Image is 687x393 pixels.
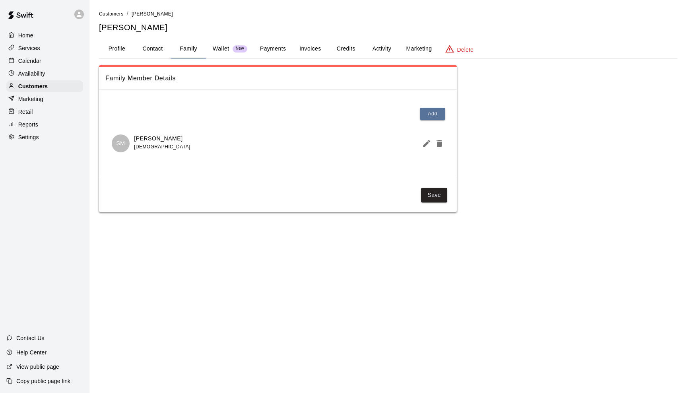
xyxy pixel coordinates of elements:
[421,188,447,202] button: Save
[99,39,135,58] button: Profile
[132,11,173,17] span: [PERSON_NAME]
[292,39,328,58] button: Invoices
[18,82,48,90] p: Customers
[364,39,400,58] button: Activity
[16,363,59,371] p: View public page
[171,39,206,58] button: Family
[16,348,47,356] p: Help Center
[18,70,45,78] p: Availability
[420,108,445,120] button: Add
[6,93,83,105] a: Marketing
[254,39,292,58] button: Payments
[457,46,474,54] p: Delete
[6,29,83,41] a: Home
[6,55,83,67] a: Calendar
[18,95,43,103] p: Marketing
[16,377,70,385] p: Copy public page link
[18,31,33,39] p: Home
[6,80,83,92] a: Customers
[6,131,83,143] a: Settings
[16,334,45,342] p: Contact Us
[127,10,128,18] li: /
[99,10,677,18] nav: breadcrumb
[328,39,364,58] button: Credits
[431,136,444,152] button: Delete
[134,144,190,150] span: [DEMOGRAPHIC_DATA]
[116,139,125,148] p: SM
[134,134,190,143] p: [PERSON_NAME]
[233,46,247,51] span: New
[99,10,124,17] a: Customers
[105,73,450,84] span: Family Member Details
[18,121,38,128] p: Reports
[18,108,33,116] p: Retail
[135,39,171,58] button: Contact
[6,68,83,80] a: Availability
[400,39,438,58] button: Marketing
[99,22,677,33] h5: [PERSON_NAME]
[99,39,677,58] div: basic tabs example
[419,136,431,152] button: Edit Member
[18,44,40,52] p: Services
[213,45,229,53] p: Wallet
[18,57,41,65] p: Calendar
[6,106,83,118] a: Retail
[99,11,124,17] span: Customers
[18,133,39,141] p: Settings
[6,42,83,54] a: Services
[112,134,130,152] div: Sean M
[6,119,83,130] a: Reports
